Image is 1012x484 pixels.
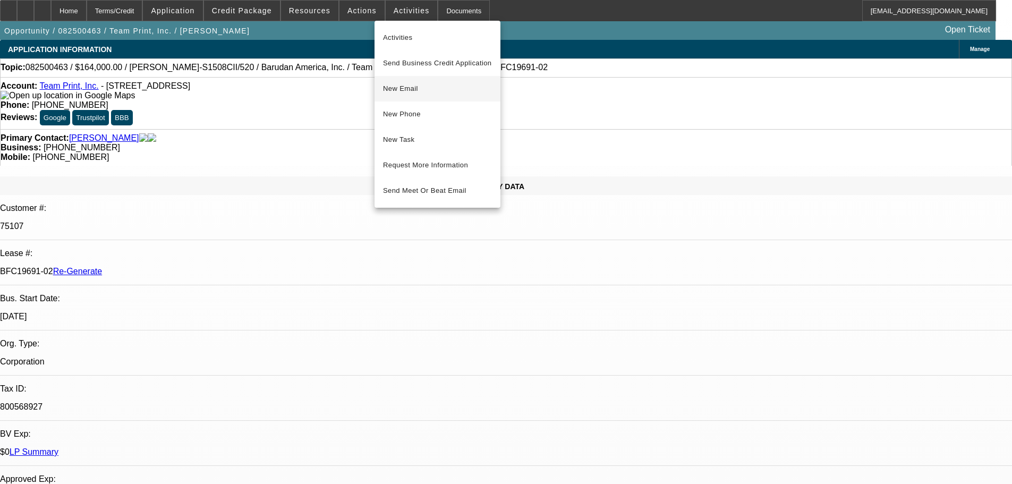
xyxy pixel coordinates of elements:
[383,31,492,44] span: Activities
[383,184,492,197] span: Send Meet Or Beat Email
[383,82,492,95] span: New Email
[383,159,492,172] span: Request More Information
[383,57,492,70] span: Send Business Credit Application
[383,108,492,121] span: New Phone
[383,133,492,146] span: New Task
